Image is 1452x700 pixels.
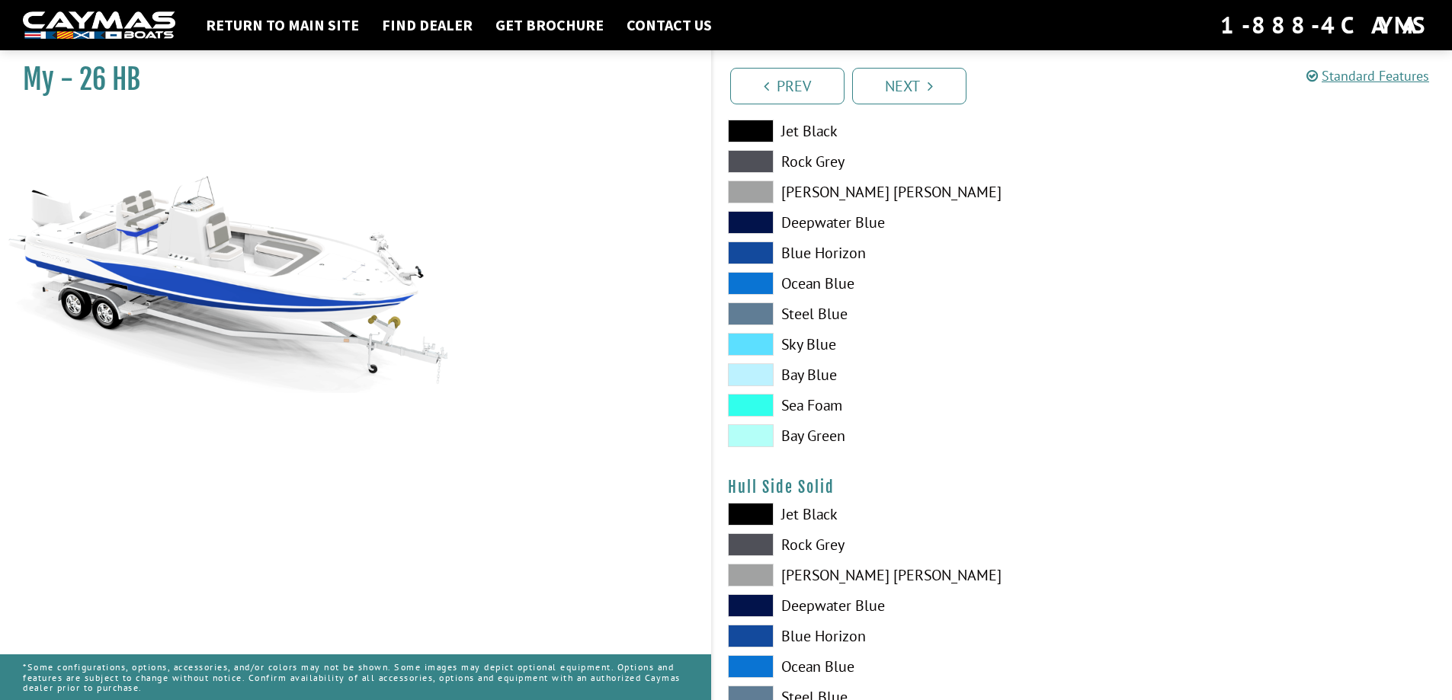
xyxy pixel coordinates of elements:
label: Deepwater Blue [728,211,1067,234]
label: Deepwater Blue [728,594,1067,617]
label: Blue Horizon [728,241,1067,264]
label: [PERSON_NAME] [PERSON_NAME] [728,564,1067,587]
img: white-logo-c9c8dbefe5ff5ceceb0f0178aa75bf4bb51f6bca0971e226c86eb53dfe498488.png [23,11,175,40]
p: *Some configurations, options, accessories, and/or colors may not be shown. Some images may depic... [23,654,688,700]
a: Find Dealer [374,15,480,35]
label: Steel Blue [728,302,1067,325]
label: Bay Green [728,424,1067,447]
h4: Hull Side Solid [728,478,1438,497]
label: [PERSON_NAME] [PERSON_NAME] [728,181,1067,203]
label: Sea Foam [728,394,1067,417]
label: Ocean Blue [728,272,1067,295]
label: Jet Black [728,120,1067,142]
a: Get Brochure [488,15,611,35]
label: Jet Black [728,503,1067,526]
a: Prev [730,68,845,104]
label: Blue Horizon [728,625,1067,647]
a: Contact Us [619,15,720,35]
a: Standard Features [1306,67,1429,85]
a: Return to main site [198,15,367,35]
div: 1-888-4CAYMAS [1220,8,1429,42]
label: Rock Grey [728,533,1067,556]
label: Sky Blue [728,333,1067,356]
label: Bay Blue [728,363,1067,386]
h1: My - 26 HB [23,62,673,97]
a: Next [852,68,966,104]
label: Rock Grey [728,150,1067,173]
label: Ocean Blue [728,655,1067,678]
